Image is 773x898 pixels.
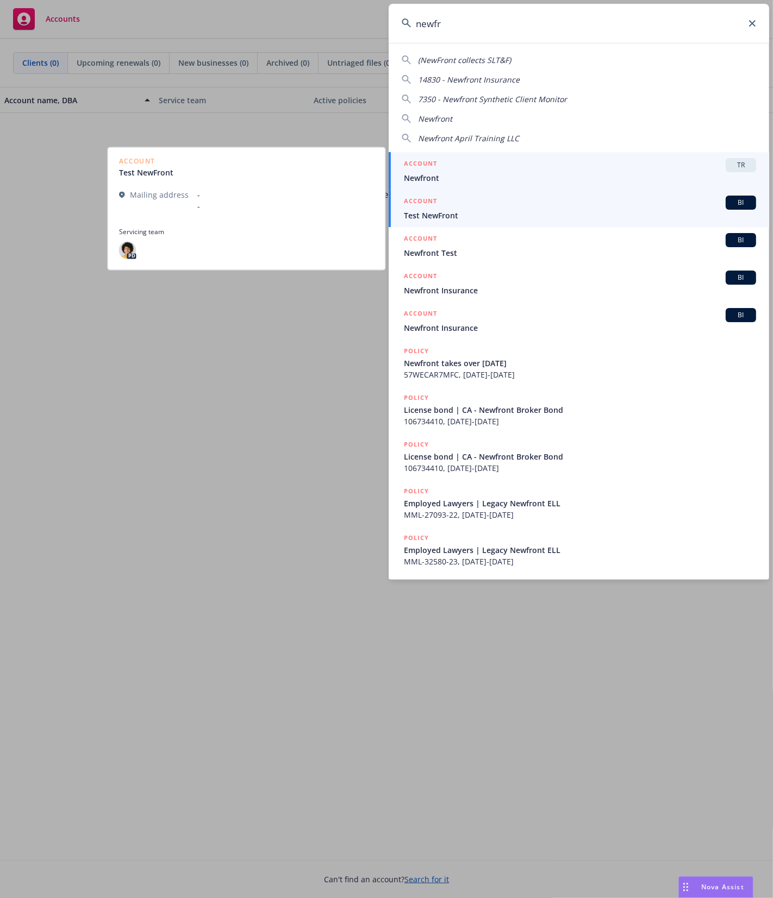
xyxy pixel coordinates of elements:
[389,480,769,526] a: POLICYEmployed Lawyers | Legacy Newfront ELLMML-27093-22, [DATE]-[DATE]
[404,210,756,221] span: Test NewFront
[404,498,756,509] span: Employed Lawyers | Legacy Newfront ELL
[404,404,756,416] span: License bond | CA - Newfront Broker Bond
[389,190,769,227] a: ACCOUNTBITest NewFront
[404,392,429,403] h5: POLICY
[418,55,511,65] span: (NewFront collects SLT&F)
[389,526,769,573] a: POLICYEmployed Lawyers | Legacy Newfront ELLMML-32580-23, [DATE]-[DATE]
[389,152,769,190] a: ACCOUNTTRNewfront
[404,369,756,380] span: 57WECAR7MFC, [DATE]-[DATE]
[404,285,756,296] span: Newfront Insurance
[404,439,429,450] h5: POLICY
[404,158,437,171] h5: ACCOUNT
[389,340,769,386] a: POLICYNewfront takes over [DATE]57WECAR7MFC, [DATE]-[DATE]
[404,544,756,556] span: Employed Lawyers | Legacy Newfront ELL
[404,532,429,543] h5: POLICY
[404,556,756,567] span: MML-32580-23, [DATE]-[DATE]
[404,509,756,520] span: MML-27093-22, [DATE]-[DATE]
[404,346,429,356] h5: POLICY
[679,877,693,897] div: Drag to move
[389,302,769,340] a: ACCOUNTBINewfront Insurance
[404,322,756,334] span: Newfront Insurance
[389,433,769,480] a: POLICYLicense bond | CA - Newfront Broker Bond106734410, [DATE]-[DATE]
[404,247,756,259] span: Newfront Test
[418,94,567,104] span: 7350 - Newfront Synthetic Client Monitor
[730,198,752,208] span: BI
[701,882,744,891] span: Nova Assist
[730,160,752,170] span: TR
[418,114,452,124] span: Newfront
[389,227,769,265] a: ACCOUNTBINewfront Test
[404,357,756,369] span: Newfront takes over [DATE]
[404,486,429,497] h5: POLICY
[730,310,752,320] span: BI
[404,172,756,184] span: Newfront
[389,386,769,433] a: POLICYLicense bond | CA - Newfront Broker Bond106734410, [DATE]-[DATE]
[730,235,752,245] span: BI
[389,265,769,302] a: ACCOUNTBINewfront Insurance
[404,308,437,321] h5: ACCOUNT
[418,133,519,143] span: Newfront April Training LLC
[404,196,437,209] h5: ACCOUNT
[404,416,756,427] span: 106734410, [DATE]-[DATE]
[678,876,753,898] button: Nova Assist
[730,273,752,282] span: BI
[404,271,437,284] h5: ACCOUNT
[418,74,520,85] span: 14830 - Newfront Insurance
[404,451,756,462] span: License bond | CA - Newfront Broker Bond
[389,4,769,43] input: Search...
[404,462,756,474] span: 106734410, [DATE]-[DATE]
[404,233,437,246] h5: ACCOUNT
